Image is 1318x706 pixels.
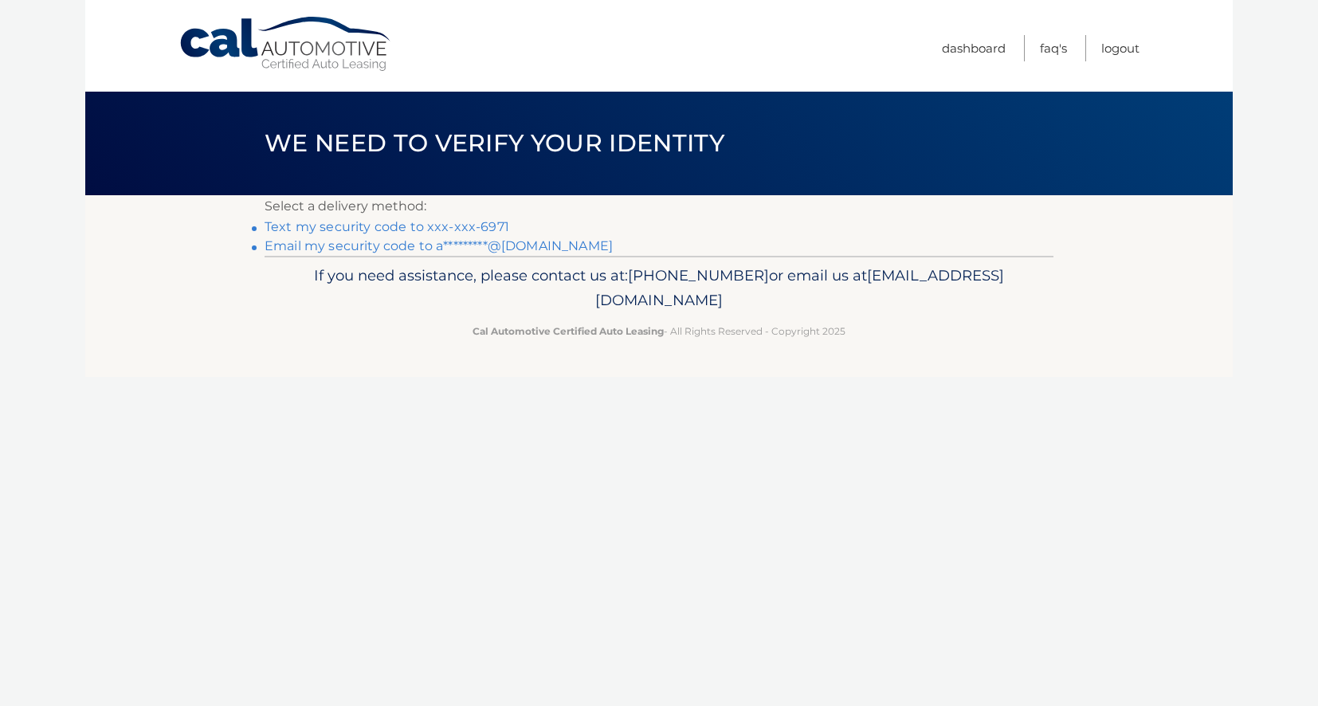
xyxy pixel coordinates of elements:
a: Cal Automotive [178,16,394,73]
strong: Cal Automotive Certified Auto Leasing [473,325,664,337]
a: Email my security code to a*********@[DOMAIN_NAME] [265,238,613,253]
span: [PHONE_NUMBER] [628,266,769,284]
a: Logout [1101,35,1140,61]
a: Text my security code to xxx-xxx-6971 [265,219,509,234]
p: - All Rights Reserved - Copyright 2025 [275,323,1043,339]
span: We need to verify your identity [265,128,724,158]
a: Dashboard [942,35,1006,61]
a: FAQ's [1040,35,1067,61]
p: Select a delivery method: [265,195,1053,218]
p: If you need assistance, please contact us at: or email us at [275,263,1043,314]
